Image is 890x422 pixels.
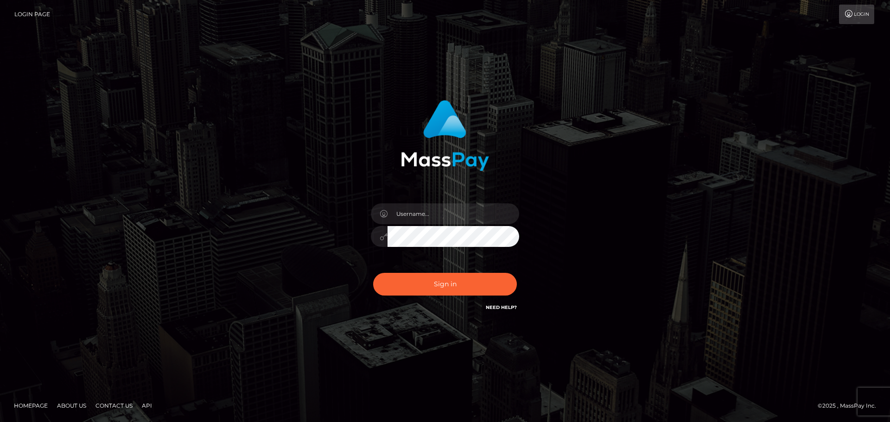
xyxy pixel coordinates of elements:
a: Login [839,5,874,24]
a: Contact Us [92,398,136,413]
a: Homepage [10,398,51,413]
button: Sign in [373,273,517,296]
a: Login Page [14,5,50,24]
img: MassPay Login [401,100,489,171]
a: About Us [53,398,90,413]
div: © 2025 , MassPay Inc. [818,401,883,411]
a: Need Help? [486,304,517,310]
input: Username... [388,203,519,224]
a: API [138,398,156,413]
